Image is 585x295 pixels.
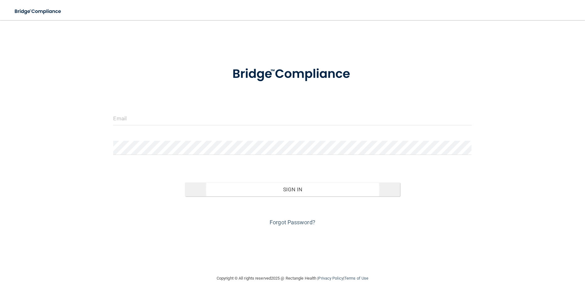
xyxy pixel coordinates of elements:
[318,276,343,281] a: Privacy Policy
[9,5,67,18] img: bridge_compliance_login_screen.278c3ca4.svg
[178,268,407,288] div: Copyright © All rights reserved 2025 @ Rectangle Health | |
[113,111,472,125] input: Email
[185,183,400,196] button: Sign In
[270,219,315,226] a: Forgot Password?
[219,58,366,90] img: bridge_compliance_login_screen.278c3ca4.svg
[344,276,368,281] a: Terms of Use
